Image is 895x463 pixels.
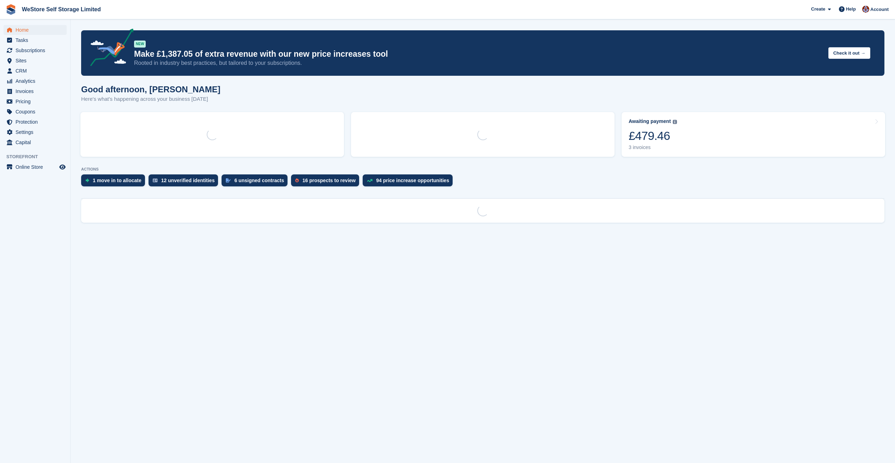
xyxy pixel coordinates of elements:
[6,153,70,160] span: Storefront
[622,112,885,157] a: Awaiting payment £479.46 3 invoices
[16,76,58,86] span: Analytics
[4,127,67,137] a: menu
[222,174,291,190] a: 6 unsigned contracts
[134,49,823,59] p: Make £1,387.05 of extra revenue with our new price increases tool
[153,178,158,183] img: verify_identity-adf6edd0f0f0b5bbfe63781bf79b02c33cf7c696d77639b501bdc392416b5a36.svg
[16,97,58,106] span: Pricing
[4,107,67,117] a: menu
[629,144,677,150] div: 3 invoices
[81,85,220,94] h1: Good afternoon, [PERSON_NAME]
[81,95,220,103] p: Here's what's happening across your business [DATE]
[367,179,373,182] img: price_increase_opportunities-93ffe204e8149a01c8c9dc8f82e8f89637d9d84a8eef4429ea346261dce0b2c0.svg
[673,120,677,124] img: icon-info-grey-7440780725fd019a000dd9b08b2336e03edf1995a4989e88bcd33f0948082b44.svg
[4,76,67,86] a: menu
[16,56,58,66] span: Sites
[4,97,67,106] a: menu
[85,178,89,183] img: move_ins_to_allocate_icon-fdf77a2bb77ea45bf5b3d319d69a93e2d87916cf1d5bf7949dd705db3b84f3ca.svg
[4,117,67,127] a: menu
[84,29,134,69] img: price-adjustments-announcement-icon-8257ccfd72463d97f412b2fc003d46551f7dbcb40ab6d574587a9cd5c0d94...
[376,178,449,183] div: 94 price increase opportunities
[302,178,356,183] div: 16 prospects to review
[629,129,677,143] div: £479.46
[16,35,58,45] span: Tasks
[226,178,231,183] img: contract_signature_icon-13c848040528278c33f63329250d36e43548de30e8caae1d1a13099fd9432cc5.svg
[16,86,58,96] span: Invoices
[16,117,58,127] span: Protection
[16,137,58,147] span: Capital
[4,162,67,172] a: menu
[828,47,870,59] button: Check it out →
[4,35,67,45] a: menu
[16,162,58,172] span: Online Store
[149,174,222,190] a: 12 unverified identities
[134,41,146,48] div: NEW
[16,107,58,117] span: Coupons
[4,45,67,55] a: menu
[4,56,67,66] a: menu
[16,127,58,137] span: Settings
[295,178,299,183] img: prospect-51fa495bee0391a8d652442698ab0144808aea92771e9ea1ae160a38d050c398.svg
[161,178,215,183] div: 12 unverified identities
[93,178,141,183] div: 1 move in to allocate
[870,6,889,13] span: Account
[234,178,284,183] div: 6 unsigned contracts
[862,6,869,13] img: Anthony Hobbs
[134,59,823,67] p: Rooted in industry best practices, but tailored to your subscriptions.
[81,167,884,172] p: ACTIONS
[291,174,363,190] a: 16 prospects to review
[846,6,856,13] span: Help
[16,25,58,35] span: Home
[16,66,58,76] span: CRM
[16,45,58,55] span: Subscriptions
[629,118,671,124] div: Awaiting payment
[19,4,104,15] a: WeStore Self Storage Limited
[58,163,67,171] a: Preview store
[4,137,67,147] a: menu
[4,25,67,35] a: menu
[6,4,16,15] img: stora-icon-8386f47178a22dfd0bd8f6a31ec36ba5ce8667c1dd55bd0f319d3a0aa187defe.svg
[363,174,456,190] a: 94 price increase opportunities
[811,6,825,13] span: Create
[81,174,149,190] a: 1 move in to allocate
[4,66,67,76] a: menu
[4,86,67,96] a: menu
